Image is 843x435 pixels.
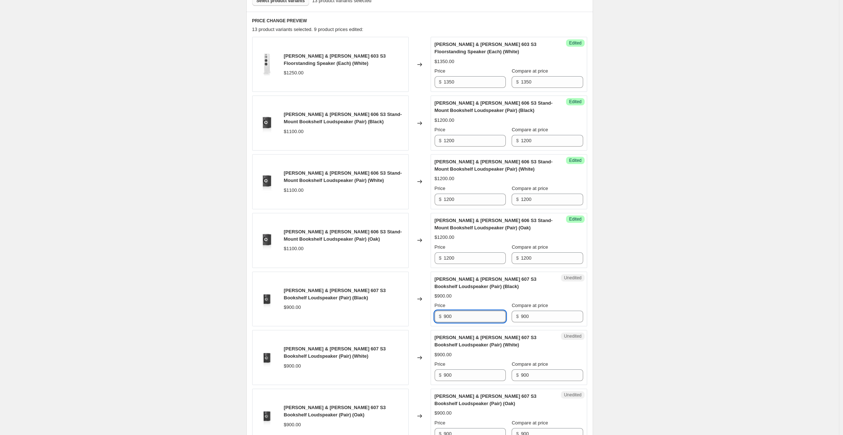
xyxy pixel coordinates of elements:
span: Unedited [564,333,581,339]
span: Compare at price [512,68,548,74]
span: Edited [569,158,581,163]
span: $ [439,79,442,85]
span: [PERSON_NAME] & [PERSON_NAME] 606 S3 Stand-Mount Bookshelf Loudspeaker (Pair) (White) [435,159,553,172]
div: $900.00 [435,292,452,300]
span: Price [435,186,446,191]
span: [PERSON_NAME] & [PERSON_NAME] 607 S3 Bookshelf Loudspeaker (Pair) (Black) [435,276,537,289]
span: [PERSON_NAME] & [PERSON_NAME] 603 S3 Floorstanding Speaker (Each) (White) [284,53,386,66]
span: Price [435,68,446,74]
span: Compare at price [512,244,548,250]
span: Edited [569,99,581,105]
span: [PERSON_NAME] & [PERSON_NAME] 606 S3 Stand-Mount Bookshelf Loudspeaker (Pair) (Oak) [284,229,402,242]
span: $ [439,372,442,378]
span: Compare at price [512,186,548,191]
span: $ [439,197,442,202]
span: Price [435,420,446,426]
span: [PERSON_NAME] & [PERSON_NAME] 606 S3 Stand-Mount Bookshelf Loudspeaker (Pair) (Black) [435,100,553,113]
div: $900.00 [435,409,452,417]
div: $1100.00 [284,128,304,135]
span: [PERSON_NAME] & [PERSON_NAME] 607 S3 Bookshelf Loudspeaker (Pair) (White) [284,346,386,359]
span: Compare at price [512,127,548,132]
span: Price [435,127,446,132]
div: $900.00 [435,351,452,358]
span: $ [439,255,442,261]
img: High--B_W-607S3BlackAngledGrilleOff_80x.jpg [256,347,278,369]
h6: PRICE CHANGE PREVIEW [252,18,587,24]
div: $1200.00 [435,175,454,182]
div: $1200.00 [435,117,454,124]
span: $ [516,79,519,85]
span: [PERSON_NAME] & [PERSON_NAME] 606 S3 Stand-Mount Bookshelf Loudspeaker (Pair) (White) [284,170,402,183]
img: High--B_W-607S3BlackAngledGrilleOff_80x.jpg [256,288,278,310]
span: Unedited [564,275,581,281]
span: Price [435,361,446,367]
img: High--B_W-606S3BlackAngledGrilleOff_80x.jpg [256,229,278,251]
div: $900.00 [284,304,301,311]
div: $900.00 [284,421,301,428]
span: Edited [569,40,581,46]
img: High--B_W-606S3BlackAngledGrilleOff_80x.jpg [256,112,278,134]
span: Unedited [564,392,581,398]
span: Price [435,244,446,250]
img: g749603S3WH-F_80x.jpg [256,54,278,75]
span: Edited [569,216,581,222]
div: $1100.00 [284,245,304,252]
span: $ [516,372,519,378]
span: [PERSON_NAME] & [PERSON_NAME] 606 S3 Stand-Mount Bookshelf Loudspeaker (Pair) (Oak) [435,218,553,230]
div: $1350.00 [435,58,454,65]
span: [PERSON_NAME] & [PERSON_NAME] 607 S3 Bookshelf Loudspeaker (Pair) (Oak) [435,393,537,406]
span: $ [516,314,519,319]
span: $ [439,314,442,319]
span: Price [435,303,446,308]
span: Compare at price [512,303,548,308]
span: [PERSON_NAME] & [PERSON_NAME] 607 S3 Bookshelf Loudspeaker (Pair) (Oak) [284,405,386,417]
div: $900.00 [284,362,301,370]
span: [PERSON_NAME] & [PERSON_NAME] 607 S3 Bookshelf Loudspeaker (Pair) (Black) [284,288,386,300]
span: Compare at price [512,361,548,367]
img: High--B_W-606S3BlackAngledGrilleOff_80x.jpg [256,171,278,193]
span: $ [516,197,519,202]
img: High--B_W-607S3BlackAngledGrilleOff_80x.jpg [256,405,278,427]
span: 13 product variants selected. 9 product prices edited: [252,27,363,32]
span: $ [516,138,519,143]
span: Compare at price [512,420,548,426]
span: $ [516,255,519,261]
div: $1100.00 [284,187,304,194]
div: $1200.00 [435,234,454,241]
span: [PERSON_NAME] & [PERSON_NAME] 603 S3 Floorstanding Speaker (Each) (White) [435,42,537,54]
span: [PERSON_NAME] & [PERSON_NAME] 607 S3 Bookshelf Loudspeaker (Pair) (White) [435,335,537,347]
div: $1250.00 [284,69,304,77]
span: $ [439,138,442,143]
span: [PERSON_NAME] & [PERSON_NAME] 606 S3 Stand-Mount Bookshelf Loudspeaker (Pair) (Black) [284,112,402,124]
